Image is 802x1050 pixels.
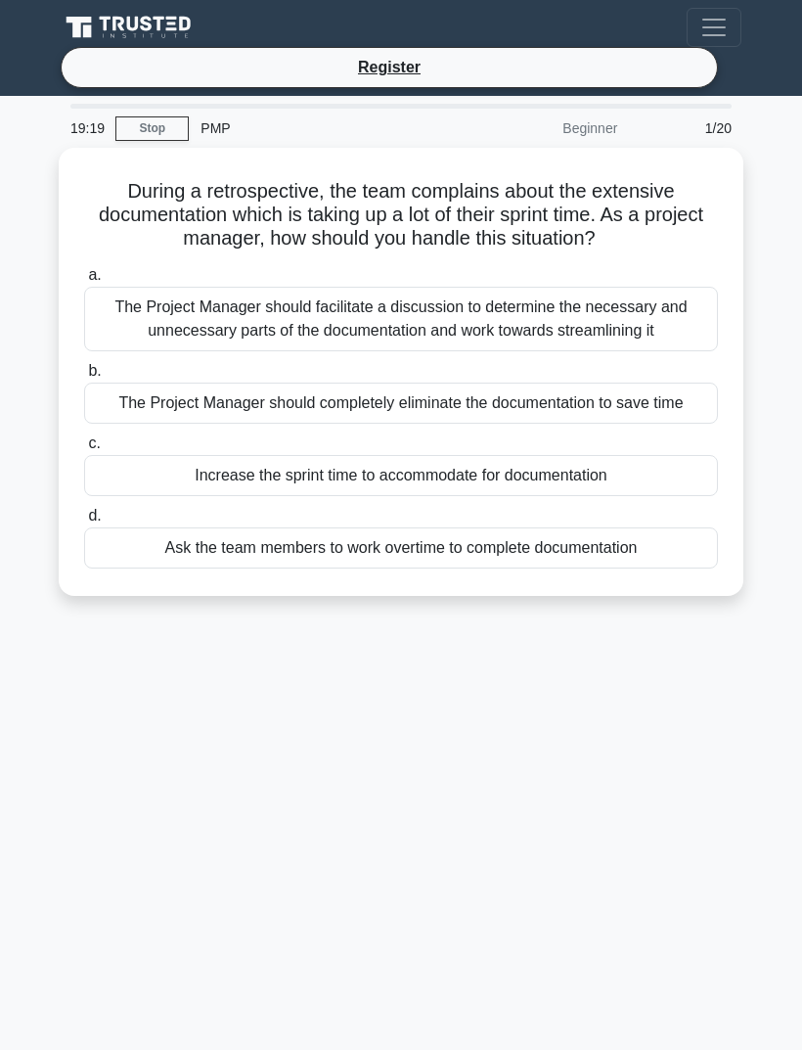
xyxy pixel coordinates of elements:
a: Register [346,55,432,79]
div: 1/20 [629,109,743,148]
span: d. [88,507,101,524]
span: c. [88,434,100,451]
h5: During a retrospective, the team complains about the extensive documentation which is taking up a... [82,179,720,251]
div: The Project Manager should facilitate a discussion to determine the necessary and unnecessary par... [84,287,718,351]
span: b. [88,362,101,379]
span: a. [88,266,101,283]
div: PMP [189,109,458,148]
button: Toggle navigation [687,8,741,47]
div: Ask the team members to work overtime to complete documentation [84,527,718,569]
div: 19:19 [59,109,115,148]
div: Increase the sprint time to accommodate for documentation [84,455,718,496]
div: The Project Manager should completely eliminate the documentation to save time [84,383,718,424]
div: Beginner [458,109,629,148]
a: Stop [115,116,189,141]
